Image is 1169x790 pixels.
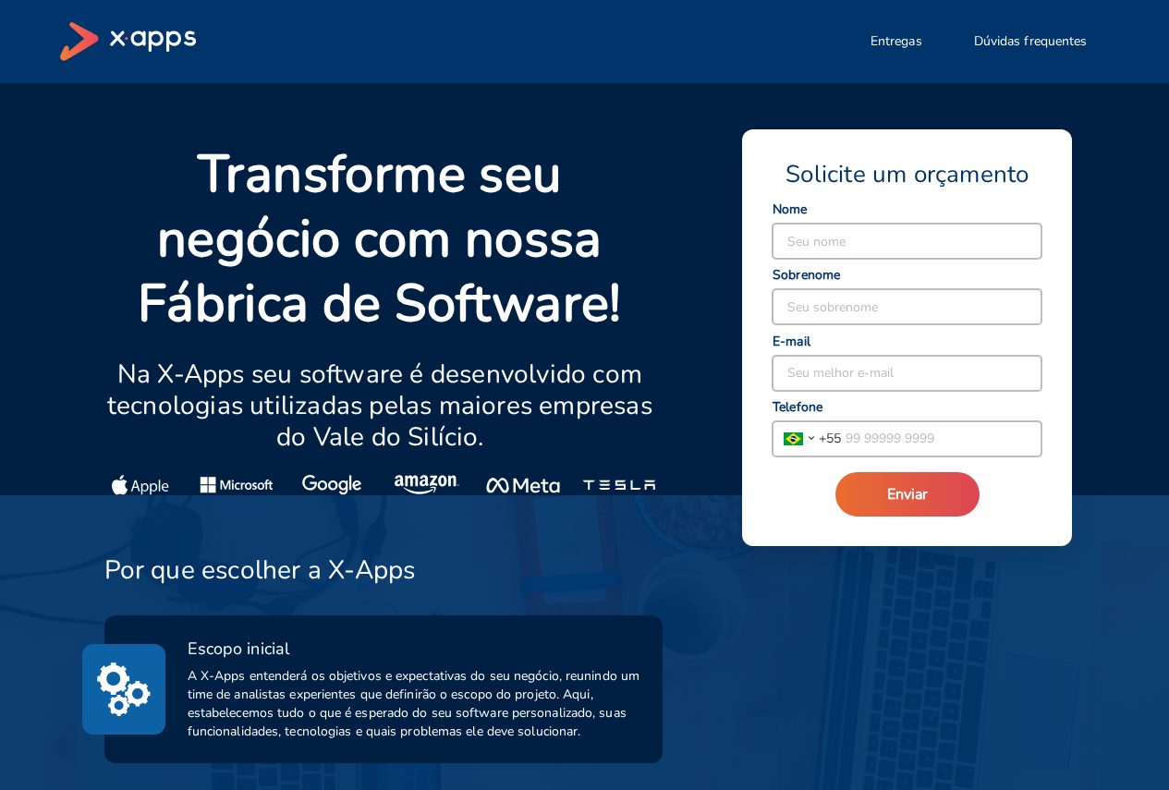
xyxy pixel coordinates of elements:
[188,638,289,660] span: Escopo inicial
[773,356,1041,391] input: Seu melhor e-mail
[104,359,656,453] p: Na X-Apps seu software é desenvolvido com tecnologias utilizadas pelas maiores empresas do Vale d...
[835,472,980,517] button: Enviar
[785,159,1029,190] span: Solicite um orçamento
[97,659,151,720] img: method1_initial_scope.svg
[871,32,922,51] span: Entregas
[200,475,273,495] img: Microsoft
[974,32,1088,51] span: Dúvidas frequentes
[819,429,841,448] span: + 55
[104,554,416,586] h3: Por que escolher a X-Apps
[773,289,1041,324] input: Seu sobrenome
[773,224,1041,259] input: Seu nome
[112,475,169,495] img: Apple
[841,421,1041,456] input: 99 99999 9999
[486,475,559,495] img: Meta
[582,475,655,495] img: Tesla
[848,23,944,60] button: Entregas
[952,23,1110,60] button: Dúvidas frequentes
[302,475,362,495] img: Google
[887,484,928,504] span: Enviar
[188,667,641,741] span: A X-Apps entenderá os objetivos e expectativas do seu negócio, reunindo um time de analistas expe...
[395,475,461,495] img: Amazon
[104,142,656,336] p: Transforme seu negócio com nossa Fábrica de Software!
